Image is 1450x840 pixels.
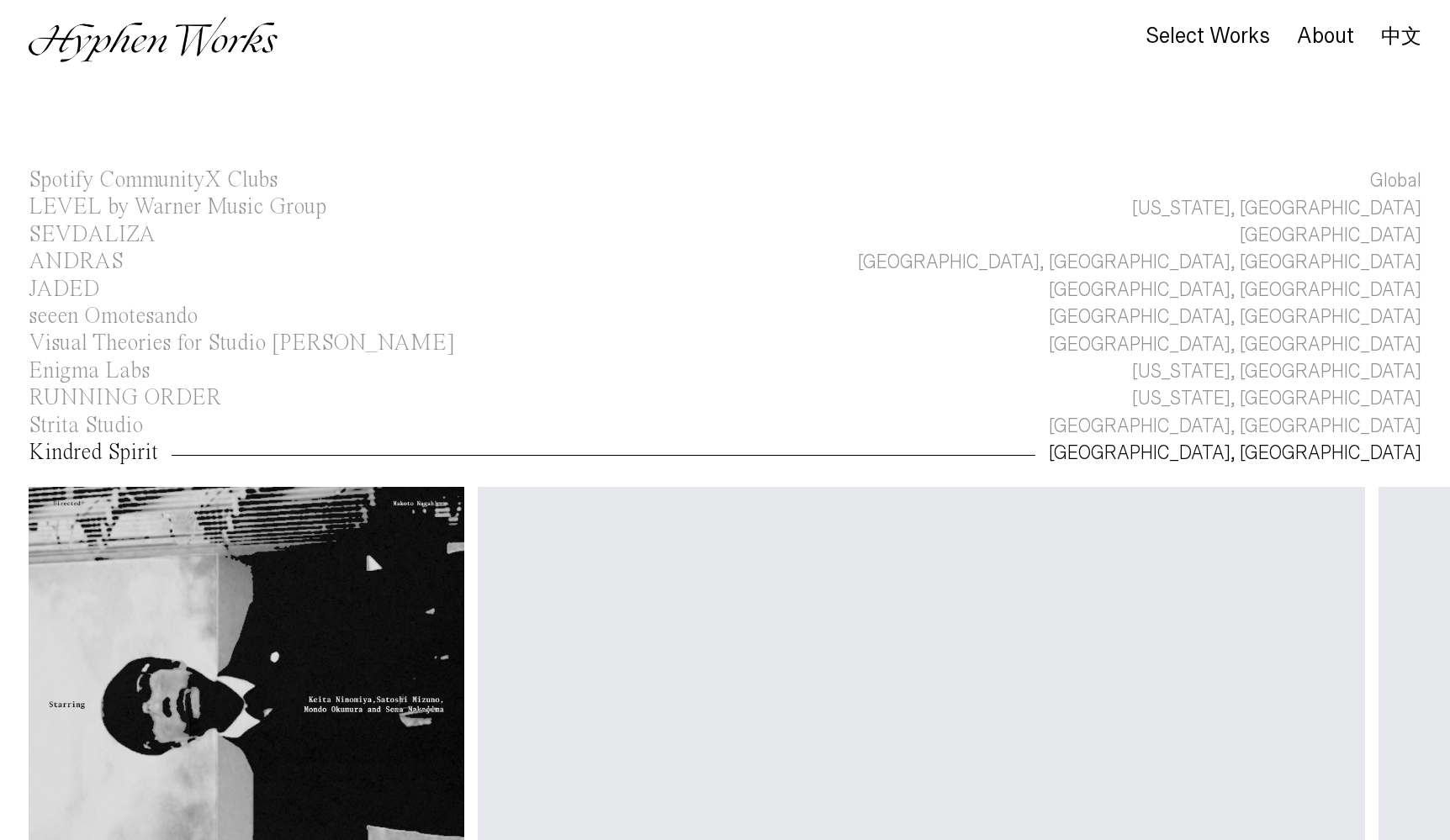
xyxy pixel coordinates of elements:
a: About [1297,28,1354,46]
a: 中文 [1381,27,1421,45]
div: [GEOGRAPHIC_DATA] [1240,222,1421,249]
div: Enigma Labs [29,360,150,383]
div: LEVEL by Warner Music Group [29,196,326,219]
div: [GEOGRAPHIC_DATA], [GEOGRAPHIC_DATA] [1049,277,1421,304]
div: Kindred Spirit [29,441,158,464]
div: About [1297,24,1354,48]
div: ANDRAS [29,251,124,273]
div: [US_STATE], [GEOGRAPHIC_DATA] [1132,385,1421,412]
div: SEVDALIZA [29,224,156,246]
div: [GEOGRAPHIC_DATA], [GEOGRAPHIC_DATA] [1049,304,1421,330]
div: JADED [29,278,100,301]
div: seeen Omotesando [29,305,198,328]
div: Spotify CommunityX Clubs [29,169,278,192]
div: Visual Theories for Studio [PERSON_NAME] [29,332,455,355]
div: [US_STATE], [GEOGRAPHIC_DATA] [1132,195,1421,222]
img: Hyphen Works [29,17,277,62]
div: [GEOGRAPHIC_DATA], [GEOGRAPHIC_DATA], [GEOGRAPHIC_DATA] [858,249,1421,276]
div: [GEOGRAPHIC_DATA], [GEOGRAPHIC_DATA] [1049,331,1421,358]
div: Strita Studio [29,415,143,437]
div: RUNNING ORDER [29,387,221,409]
div: [US_STATE], [GEOGRAPHIC_DATA] [1132,358,1421,385]
div: [GEOGRAPHIC_DATA], [GEOGRAPHIC_DATA] [1049,440,1421,467]
a: Select Works [1146,28,1270,46]
div: Global [1370,167,1421,194]
div: [GEOGRAPHIC_DATA], [GEOGRAPHIC_DATA] [1049,413,1421,440]
div: Select Works [1146,24,1270,48]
